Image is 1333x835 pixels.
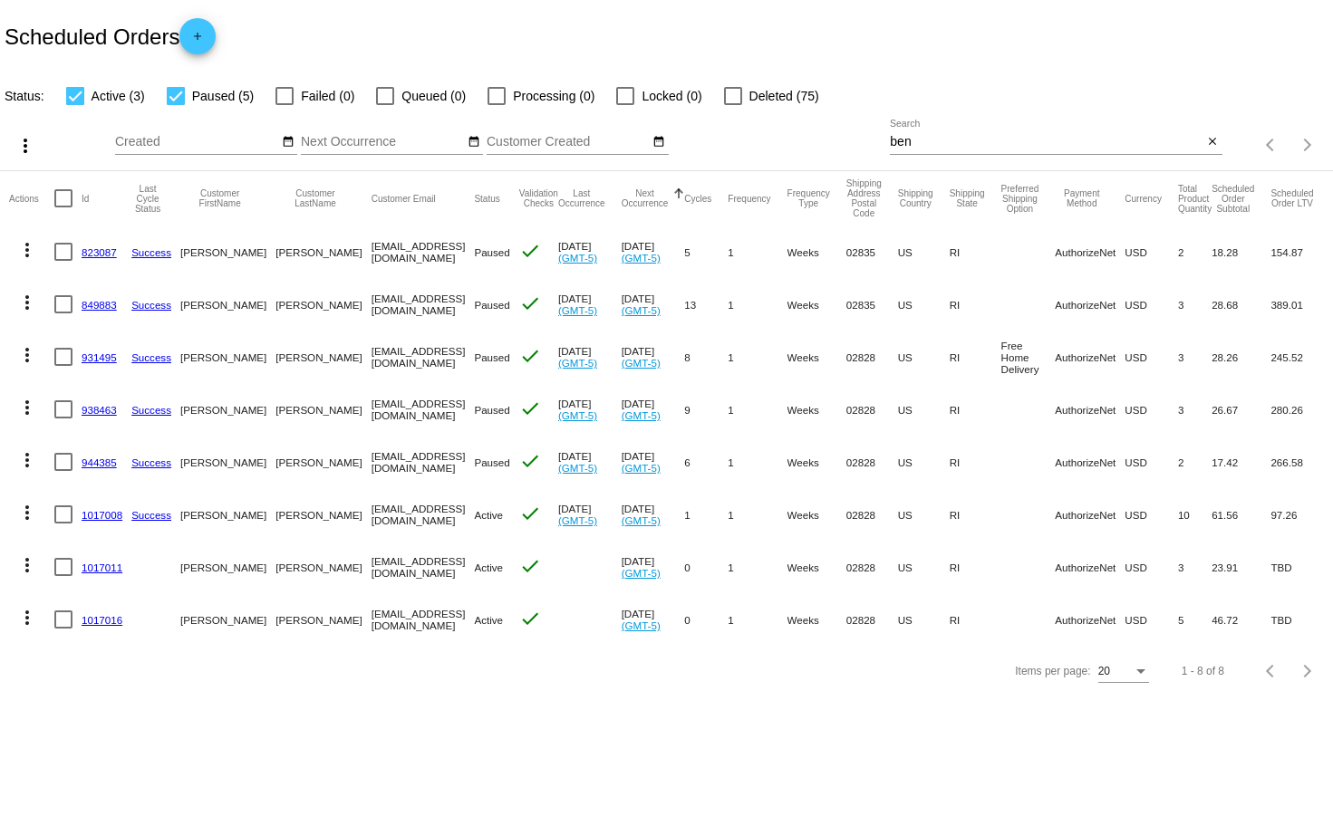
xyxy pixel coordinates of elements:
[622,488,685,541] mat-cell: [DATE]
[652,135,665,149] mat-icon: date_range
[622,593,685,646] mat-cell: [DATE]
[92,85,145,107] span: Active (3)
[846,436,898,488] mat-cell: 02828
[622,252,661,264] a: (GMT-5)
[558,436,622,488] mat-cell: [DATE]
[301,85,354,107] span: Failed (0)
[275,593,371,646] mat-cell: [PERSON_NAME]
[898,593,950,646] mat-cell: US
[519,608,541,629] mat-icon: check
[1212,593,1270,646] mat-cell: 46.72
[1178,171,1212,226] mat-header-cell: Total Product Quantity
[1125,436,1178,488] mat-cell: USD
[684,541,728,593] mat-cell: 0
[558,304,597,316] a: (GMT-5)
[846,488,898,541] mat-cell: 02828
[180,488,275,541] mat-cell: [PERSON_NAME]
[1098,666,1149,678] mat-select: Items per page:
[82,614,122,626] a: 1017016
[1178,331,1212,383] mat-cell: 3
[1055,331,1125,383] mat-cell: AuthorizeNet
[180,383,275,436] mat-cell: [PERSON_NAME]
[192,85,254,107] span: Paused (5)
[728,193,770,204] button: Change sorting for Frequency
[519,398,541,419] mat-icon: check
[787,541,846,593] mat-cell: Weeks
[622,462,661,474] a: (GMT-5)
[474,246,509,258] span: Paused
[1178,383,1212,436] mat-cell: 3
[1212,541,1270,593] mat-cell: 23.91
[1055,488,1125,541] mat-cell: AuthorizeNet
[898,188,933,208] button: Change sorting for ShippingCountry
[1055,226,1125,278] mat-cell: AuthorizeNet
[684,193,711,204] button: Change sorting for Cycles
[642,85,701,107] span: Locked (0)
[1270,278,1329,331] mat-cell: 389.01
[115,135,278,149] input: Created
[898,226,950,278] mat-cell: US
[131,246,171,258] a: Success
[728,593,787,646] mat-cell: 1
[131,351,171,363] a: Success
[787,488,846,541] mat-cell: Weeks
[187,30,208,52] mat-icon: add
[950,593,1001,646] mat-cell: RI
[728,436,787,488] mat-cell: 1
[1178,488,1212,541] mat-cell: 10
[180,436,275,488] mat-cell: [PERSON_NAME]
[890,135,1203,149] input: Search
[950,541,1001,593] mat-cell: RI
[846,331,898,383] mat-cell: 02828
[1270,188,1313,208] button: Change sorting for LifetimeValue
[372,593,475,646] mat-cell: [EMAIL_ADDRESS][DOMAIN_NAME]
[275,383,371,436] mat-cell: [PERSON_NAME]
[1125,488,1178,541] mat-cell: USD
[275,188,354,208] button: Change sorting for CustomerLastName
[898,383,950,436] mat-cell: US
[950,278,1001,331] mat-cell: RI
[16,449,38,471] mat-icon: more_vert
[1055,593,1125,646] mat-cell: AuthorizeNet
[1212,331,1270,383] mat-cell: 28.26
[846,541,898,593] mat-cell: 02828
[372,488,475,541] mat-cell: [EMAIL_ADDRESS][DOMAIN_NAME]
[1015,665,1090,677] div: Items per page:
[622,226,685,278] mat-cell: [DATE]
[1098,665,1110,677] span: 20
[787,331,846,383] mat-cell: Weeks
[82,404,117,416] a: 938463
[275,278,371,331] mat-cell: [PERSON_NAME]
[950,383,1001,436] mat-cell: RI
[622,541,685,593] mat-cell: [DATE]
[180,541,275,593] mat-cell: [PERSON_NAME]
[558,488,622,541] mat-cell: [DATE]
[180,331,275,383] mat-cell: [PERSON_NAME]
[1212,436,1270,488] mat-cell: 17.42
[622,436,685,488] mat-cell: [DATE]
[622,188,669,208] button: Change sorting for NextOccurrenceUtc
[1206,135,1219,149] mat-icon: close
[1270,593,1329,646] mat-cell: TBD
[82,193,89,204] button: Change sorting for Id
[401,85,466,107] span: Queued (0)
[82,351,117,363] a: 931495
[1055,383,1125,436] mat-cell: AuthorizeNet
[180,593,275,646] mat-cell: [PERSON_NAME]
[180,188,259,208] button: Change sorting for CustomerFirstName
[474,299,509,311] span: Paused
[1178,436,1212,488] mat-cell: 2
[16,292,38,313] mat-icon: more_vert
[275,541,371,593] mat-cell: [PERSON_NAME]
[82,299,117,311] a: 849883
[787,278,846,331] mat-cell: Weeks
[474,561,503,573] span: Active
[950,488,1001,541] mat-cell: RI
[1055,278,1125,331] mat-cell: AuthorizeNet
[372,226,475,278] mat-cell: [EMAIL_ADDRESS][DOMAIN_NAME]
[558,252,597,264] a: (GMT-5)
[180,278,275,331] mat-cell: [PERSON_NAME]
[846,178,882,218] button: Change sorting for ShippingPostcode
[1055,188,1108,208] button: Change sorting for PaymentMethod.Type
[1055,541,1125,593] mat-cell: AuthorizeNet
